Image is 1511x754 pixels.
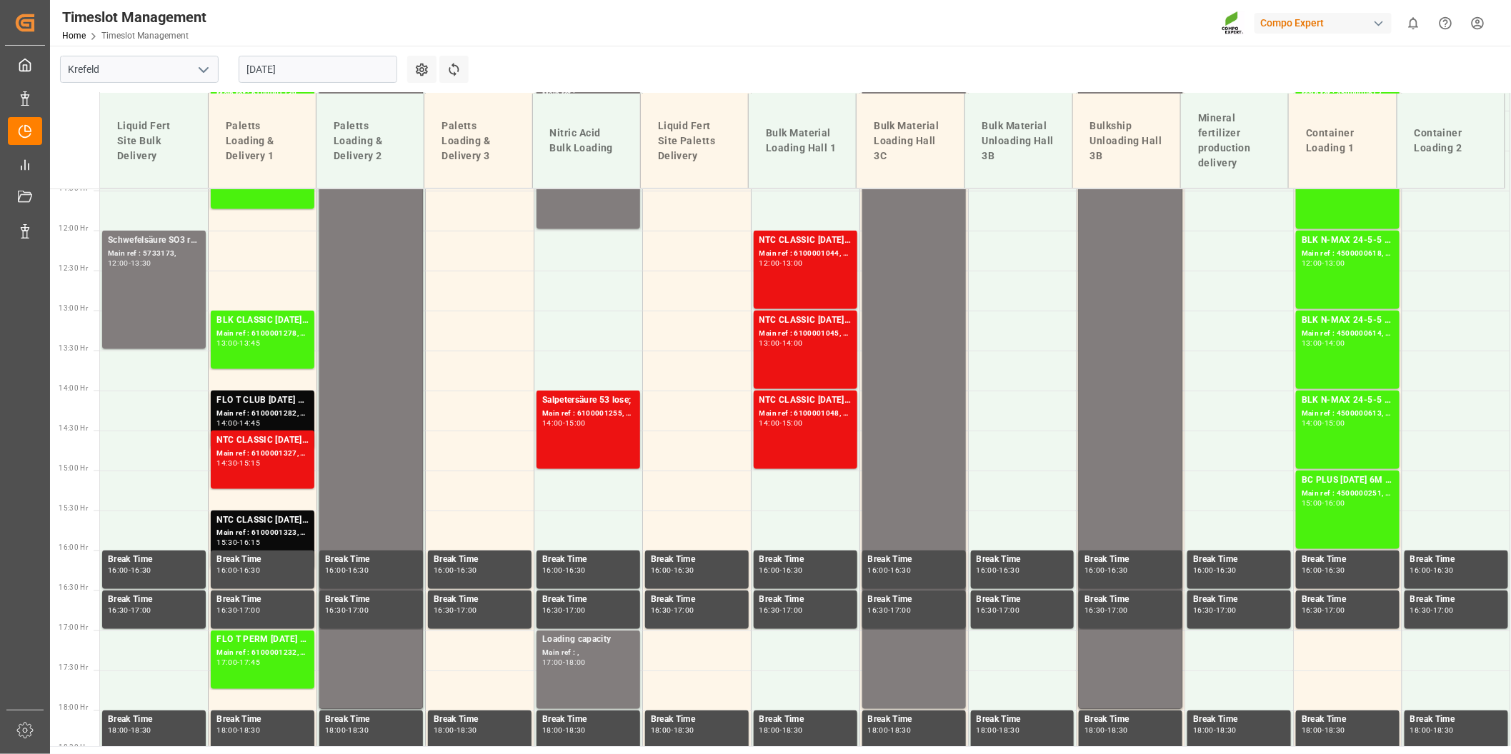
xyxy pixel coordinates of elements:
[1193,728,1214,734] div: 18:00
[1322,260,1325,266] div: -
[131,568,151,574] div: 16:30
[977,593,1069,608] div: Break Time
[239,460,260,466] div: 15:15
[1431,728,1433,734] div: -
[888,568,890,574] div: -
[216,328,309,340] div: Main ref : 6100001278, 2000000946;
[780,728,782,734] div: -
[1193,713,1285,728] div: Break Time
[59,264,88,272] span: 12:30 Hr
[565,568,586,574] div: 16:30
[1302,408,1394,420] div: Main ref : 4500000613, 2000000562;
[216,713,309,728] div: Break Time
[216,568,237,574] div: 16:00
[674,568,694,574] div: 16:30
[129,608,131,614] div: -
[1433,728,1454,734] div: 18:30
[782,260,803,266] div: 13:00
[1322,728,1325,734] div: -
[542,420,563,426] div: 14:00
[62,31,86,41] a: Home
[999,608,1020,614] div: 17:00
[782,340,803,346] div: 14:00
[131,608,151,614] div: 17:00
[1193,568,1214,574] div: 16:00
[434,608,454,614] div: 16:30
[59,584,88,592] span: 16:30 Hr
[1302,593,1394,608] div: Break Time
[1214,728,1216,734] div: -
[237,660,239,666] div: -
[1302,233,1394,248] div: BLK N-MAX 24-5-5 25KG (x42) INT MTO;
[759,328,852,340] div: Main ref : 6100001045, 2000000209;
[1410,713,1502,728] div: Break Time
[239,728,260,734] div: 18:30
[1084,728,1105,734] div: 18:00
[1322,420,1325,426] div: -
[868,728,889,734] div: 18:00
[759,608,780,614] div: 16:30
[237,540,239,546] div: -
[59,384,88,392] span: 14:00 Hr
[977,568,997,574] div: 16:00
[1084,593,1177,608] div: Break Time
[1105,608,1107,614] div: -
[216,660,237,666] div: 17:00
[868,608,889,614] div: 16:30
[434,568,454,574] div: 16:00
[782,728,803,734] div: 18:30
[759,593,852,608] div: Break Time
[759,568,780,574] div: 16:00
[348,608,369,614] div: 17:00
[780,420,782,426] div: -
[1302,328,1394,340] div: Main ref : 4500000614, 2000000562;
[59,624,88,632] span: 17:00 Hr
[1107,608,1128,614] div: 17:00
[565,660,586,666] div: 18:00
[1302,420,1322,426] div: 14:00
[239,660,260,666] div: 17:45
[651,728,672,734] div: 18:00
[999,728,1020,734] div: 18:30
[325,713,417,728] div: Break Time
[1302,728,1322,734] div: 18:00
[239,56,397,83] input: DD.MM.YYYY
[868,553,960,568] div: Break Time
[1084,553,1177,568] div: Break Time
[1302,608,1322,614] div: 16:30
[651,713,743,728] div: Break Time
[997,568,999,574] div: -
[239,568,260,574] div: 16:30
[780,568,782,574] div: -
[131,728,151,734] div: 18:30
[672,568,674,574] div: -
[1193,608,1214,614] div: 16:30
[1322,608,1325,614] div: -
[542,648,634,660] div: Main ref : ,
[454,608,457,614] div: -
[1325,608,1345,614] div: 17:00
[1302,553,1394,568] div: Break Time
[1410,593,1502,608] div: Break Time
[434,553,526,568] div: Break Time
[997,728,999,734] div: -
[760,120,844,161] div: Bulk Material Loading Hall 1
[325,593,417,608] div: Break Time
[1193,593,1285,608] div: Break Time
[782,608,803,614] div: 17:00
[108,728,129,734] div: 18:00
[457,568,477,574] div: 16:30
[1214,568,1216,574] div: -
[759,553,852,568] div: Break Time
[325,553,417,568] div: Break Time
[108,553,200,568] div: Break Time
[651,608,672,614] div: 16:30
[1214,608,1216,614] div: -
[759,393,852,408] div: NTC CLASSIC [DATE]+3+TE BULK;
[59,504,88,512] span: 15:30 Hr
[759,408,852,420] div: Main ref : 6100001048, 2000000209;
[1302,500,1322,506] div: 15:00
[108,713,200,728] div: Break Time
[328,113,412,169] div: Paletts Loading & Delivery 2
[1302,248,1394,260] div: Main ref : 4500000618, 2000000562;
